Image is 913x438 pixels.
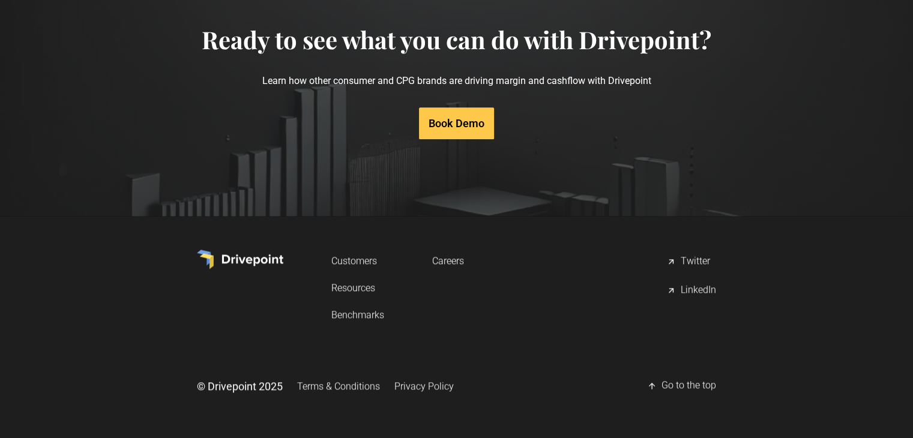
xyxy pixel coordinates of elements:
a: Terms & Conditions [297,375,380,397]
p: Learn how other consumer and CPG brands are driving margin and cashflow with Drivepoint [202,54,711,107]
a: Benchmarks [331,304,384,326]
a: Book Demo [419,107,494,139]
a: Go to the top [647,374,716,398]
a: Careers [432,250,464,272]
a: Resources [331,277,384,299]
a: Twitter [666,250,716,274]
div: Go to the top [661,379,716,393]
div: © Drivepoint 2025 [197,379,283,394]
div: LinkedIn [681,283,716,298]
h4: Ready to see what you can do with Drivepoint? [202,25,711,54]
a: LinkedIn [666,278,716,302]
a: Customers [331,250,384,272]
a: Privacy Policy [394,375,454,397]
div: Twitter [681,254,710,269]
